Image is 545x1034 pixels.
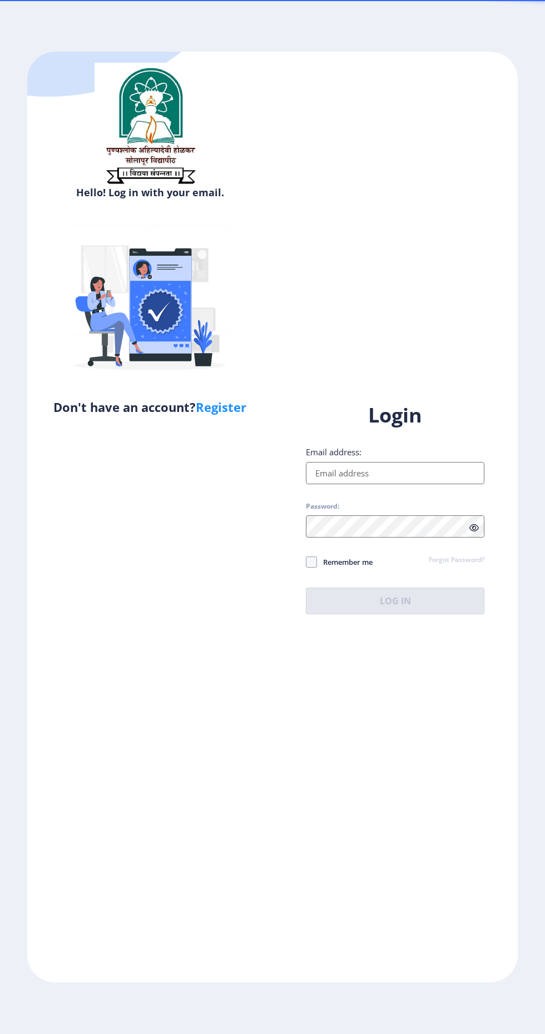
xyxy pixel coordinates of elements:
[429,555,484,565] a: Forgot Password?
[53,203,247,398] img: Verified-rafiki.svg
[306,462,484,484] input: Email address
[36,186,264,199] h6: Hello! Log in with your email.
[306,588,484,614] button: Log In
[306,446,361,458] label: Email address:
[36,398,264,416] h5: Don't have an account?
[317,555,373,569] span: Remember me
[306,402,484,429] h1: Login
[306,502,339,511] label: Password:
[196,399,246,415] a: Register
[95,63,206,188] img: sulogo.png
